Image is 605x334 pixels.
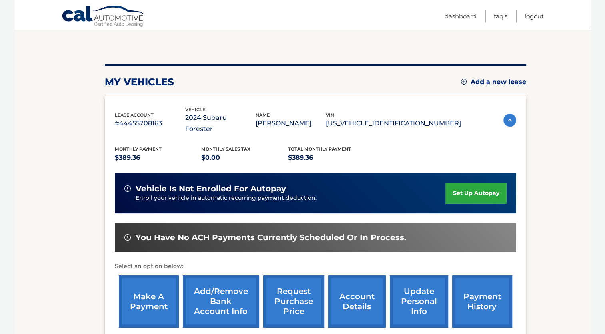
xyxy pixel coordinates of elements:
a: set up autopay [445,183,506,204]
span: Monthly sales Tax [201,146,250,152]
span: Total Monthly Payment [288,146,351,152]
a: payment history [452,275,512,328]
h2: my vehicles [105,76,174,88]
p: $389.36 [115,152,202,163]
p: Select an option below: [115,262,516,271]
p: [PERSON_NAME] [256,118,326,129]
span: You have no ACH payments currently scheduled or in process. [136,233,406,243]
p: Enroll your vehicle in automatic recurring payment deduction. [136,194,446,203]
a: Logout [525,10,544,23]
span: vehicle is not enrolled for autopay [136,184,286,194]
span: vin [326,112,334,118]
a: Add a new lease [461,78,526,86]
a: update personal info [390,275,448,328]
p: #44455708163 [115,118,185,129]
span: Monthly Payment [115,146,162,152]
p: $389.36 [288,152,375,163]
img: add.svg [461,79,467,85]
a: make a payment [119,275,179,328]
a: Dashboard [445,10,477,23]
a: FAQ's [494,10,507,23]
a: Add/Remove bank account info [183,275,259,328]
span: lease account [115,112,154,118]
span: name [256,112,270,118]
p: 2024 Subaru Forester [185,112,256,135]
img: alert-white.svg [124,234,131,241]
a: Cal Automotive [62,5,146,28]
a: request purchase price [263,275,324,328]
p: [US_VEHICLE_IDENTIFICATION_NUMBER] [326,118,461,129]
img: alert-white.svg [124,185,131,192]
img: accordion-active.svg [503,114,516,127]
span: vehicle [185,107,205,112]
a: account details [328,275,386,328]
p: $0.00 [201,152,288,163]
